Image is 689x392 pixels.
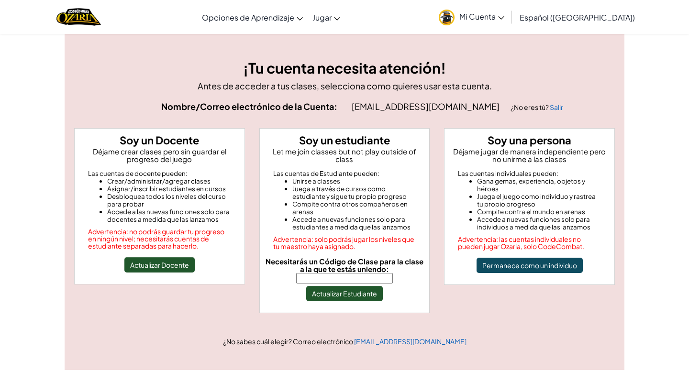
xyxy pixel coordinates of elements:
[477,208,601,216] li: Compite contra el mundo en arenas
[56,7,101,27] a: Ozaria by CodeCombat logo
[223,337,354,346] span: ¿No sabes cuál elegir? Correo electrónico
[273,236,416,250] div: Advertencia: solo podrás jugar los niveles que tu maestro haya asignado.
[292,200,416,216] li: Compite contra otros compañeros en arenas
[352,101,501,112] span: [EMAIL_ADDRESS][DOMAIN_NAME]
[458,236,601,250] div: Advertencia: las cuentas individuales no pueden jugar Ozaria, solo CodeCombat.
[306,286,383,301] button: Actualizar Estudiante
[120,133,199,147] strong: Soy un Docente
[515,4,640,30] a: Español ([GEOGRAPHIC_DATA])
[266,257,423,273] span: Necesitarás un Código de Clase para la clase a la que te estás uniendo:
[354,337,467,346] a: [EMAIL_ADDRESS][DOMAIN_NAME]
[511,103,550,111] span: ¿No eres tú?
[78,148,241,163] p: Déjame crear clases pero sin guardar el progreso del juego
[124,257,195,272] button: Actualizar Docente
[292,185,416,200] li: Juega a través de cursos como estudiante y sigue tu propio progreso
[477,258,583,273] button: Permanece como un individuo
[477,193,601,208] li: Juega el juego como individuo y rastrea tu propio progreso
[107,177,231,185] li: Crear/administrar/agregar clases
[107,185,231,193] li: Asignar/inscribir estudiantes en cursos
[448,148,611,163] p: Déjame jugar de manera independiente pero no unirme a las clases
[458,170,601,177] div: Las cuentas individuales pueden:
[477,216,601,231] li: Accede a nuevas funciones solo para individuos a medida que las lanzamos
[434,2,509,32] a: Mi Cuenta
[308,4,345,30] a: Jugar
[88,228,231,250] div: Advertencia: no podrás guardar tu progreso en ningún nivel; necesitarás cuentas de estudiante sep...
[161,101,337,112] strong: Nombre/Correo electrónico de la Cuenta:
[197,4,308,30] a: Opciones de Aprendizaje
[459,11,504,22] span: Mi Cuenta
[292,177,416,185] li: Unirse a classes
[202,12,294,22] span: Opciones de Aprendizaje
[107,193,231,208] li: Desbloquea todos los niveles del curso para probar
[264,148,426,163] p: Let me join classes but not play outside of class
[296,273,393,283] input: Necesitarás un Código de Clase para la clase a la que te estás uniendo:
[74,79,615,93] p: Antes de acceder a tus clases, selecciona como quieres usar esta cuenta.
[488,133,571,147] strong: Soy una persona
[88,170,231,177] div: Las cuentas de docente pueden:
[520,12,635,22] span: Español ([GEOGRAPHIC_DATA])
[56,7,101,27] img: Home
[439,10,455,25] img: avatar
[74,57,615,79] h3: ¡Tu cuenta necesita atención!
[107,208,231,223] li: Accede a las nuevas funciones solo para docentes a medida que las lanzamos
[477,177,601,193] li: Gana gemas, experiencia, objetos y héroes
[299,133,390,147] strong: Soy un estudiante
[273,170,416,177] div: Las cuentas de Estudiante pueden:
[312,12,332,22] span: Jugar
[550,103,563,111] a: Salir
[292,216,416,231] li: Accede a nuevas funciones solo para estudiantes a medida que las lanzamos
